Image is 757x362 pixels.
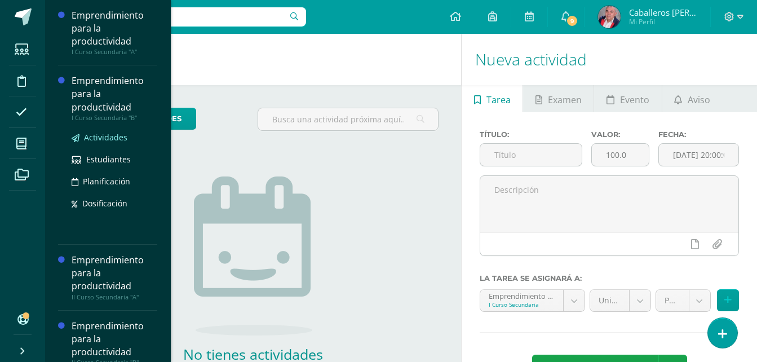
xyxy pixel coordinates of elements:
input: Busca un usuario... [52,7,306,27]
label: Valor: [591,130,649,139]
div: I Curso Secundaria "B" [72,114,157,122]
a: Unidad 4 [590,290,650,311]
input: Fecha de entrega [659,144,738,166]
a: Emprendimiento para la productividadI Curso Secundaria "B" [72,74,157,121]
div: Emprendimiento para la productividad [72,320,157,359]
a: Emprendimiento para la productividadII Curso Secundaria "A" [72,254,157,301]
div: II Curso Secundaria "A" [72,293,157,301]
div: I Curso Secundaria [489,301,555,308]
a: Evento [594,85,661,112]
a: Aviso [662,85,723,112]
span: Planificación [83,176,130,187]
a: Estudiantes [72,153,157,166]
input: Puntos máximos [592,144,649,166]
span: PROYECTO (10.0%) [665,290,680,311]
div: I Curso Secundaria "A" [72,48,157,56]
a: Emprendimiento para la productividad 'A'I Curso Secundaria [480,290,585,311]
img: 718472c83144e4d062e4550837bf6643.png [598,6,621,28]
span: Caballeros [PERSON_NAME] [629,7,697,18]
label: Fecha: [658,130,739,139]
h1: Nueva actividad [475,34,743,85]
a: Planificación [72,175,157,188]
img: no_activities.png [194,176,312,335]
h1: Actividades [59,34,448,85]
a: PROYECTO (10.0%) [656,290,710,311]
div: Emprendimiento para la productividad [72,74,157,113]
label: La tarea se asignará a: [480,274,739,282]
input: Busca una actividad próxima aquí... [258,108,438,130]
div: Emprendimiento para la productividad 'A' [489,290,555,301]
label: Título: [480,130,582,139]
input: Título [480,144,582,166]
span: Evento [620,86,649,113]
span: Mi Perfil [629,17,697,27]
span: Aviso [688,86,710,113]
div: Emprendimiento para la productividad [72,254,157,293]
a: Tarea [462,85,523,112]
span: Tarea [486,86,511,113]
a: Emprendimiento para la productividadI Curso Secundaria "A" [72,9,157,56]
span: Estudiantes [86,154,131,165]
a: Dosificación [72,197,157,210]
span: Actividades [84,132,127,143]
span: 9 [566,15,578,27]
div: Emprendimiento para la productividad [72,9,157,48]
a: Examen [523,85,594,112]
span: Unidad 4 [599,290,621,311]
span: Examen [548,86,582,113]
a: Actividades [72,131,157,144]
span: Dosificación [82,198,127,209]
